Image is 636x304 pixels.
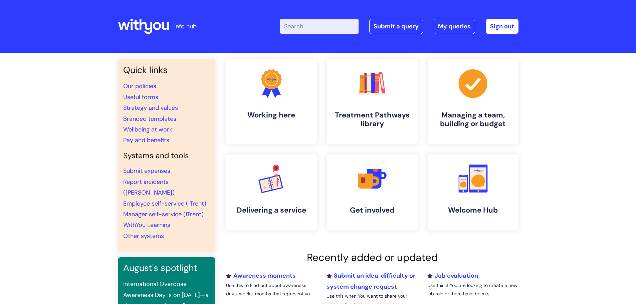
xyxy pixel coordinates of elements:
[123,263,210,273] h3: August's spotlight
[123,221,171,229] a: WithYou Learning
[327,155,418,230] a: Get involved
[369,19,423,34] a: Submit a query
[231,206,311,215] h4: Delivering a service
[280,19,518,34] div: | -
[123,125,172,133] a: Wellbeing at work
[280,19,359,34] input: Search
[123,210,204,218] a: Manager self-service (iTrent)
[226,251,518,264] h2: Recently added or updated
[123,167,170,175] a: Submit expenses
[434,19,475,34] a: My queries
[226,281,317,298] p: Use this to Find out about awareness days, weeks, months that represent yo...
[332,206,412,215] h4: Get involved
[427,281,518,298] p: Use this if You are looking to create a new job role or there have been si...
[428,155,518,230] a: Welcome Hub
[226,272,296,280] a: Awareness moments
[327,272,415,290] a: Submit an idea, difficulty or system change request
[123,200,206,208] a: Employee self-service (iTrent)
[231,111,311,119] h4: Working here
[226,155,317,230] a: Delivering a service
[123,115,176,123] a: Branded templates
[123,151,210,161] h4: Systems and tools
[433,206,513,215] h4: Welcome Hub
[123,136,169,144] a: Pay and benefits
[123,82,156,90] a: Our policies
[332,111,412,128] h4: Treatment Pathways library
[123,178,175,197] a: Report incidents ([PERSON_NAME])
[123,65,210,75] h3: Quick links
[428,59,518,144] a: Managing a team, building or budget
[327,59,418,144] a: Treatment Pathways library
[427,272,478,280] a: Job evaluation
[123,93,158,101] a: Useful forms
[123,104,178,112] a: Strategy and values
[123,232,164,240] a: Other systems
[226,59,317,144] a: Working here
[433,111,513,128] h4: Managing a team, building or budget
[486,19,518,34] a: Sign out
[174,21,197,32] p: info hub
